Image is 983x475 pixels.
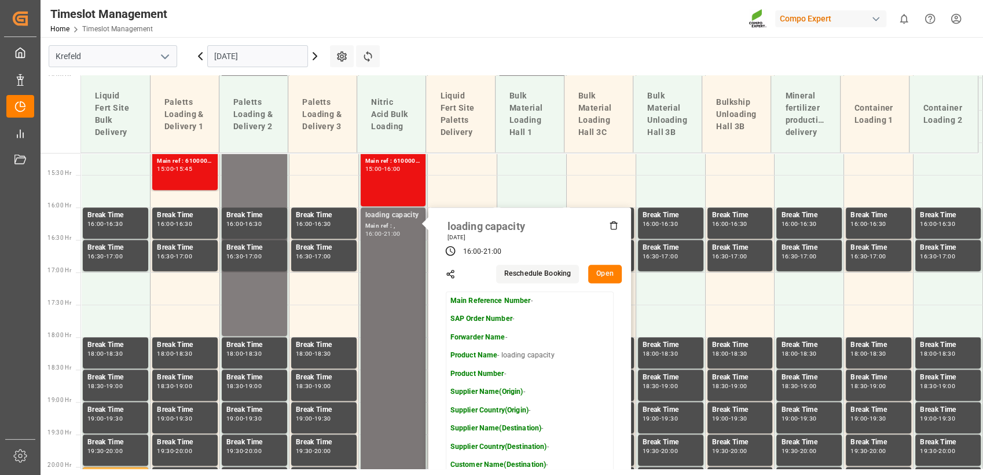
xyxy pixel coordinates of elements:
div: Break Time [850,242,907,254]
div: 16:30 [87,254,104,259]
div: Break Time [226,210,283,221]
div: 19:30 [245,416,262,421]
div: 16:30 [226,254,243,259]
div: 19:00 [661,383,678,389]
div: 16:30 [920,254,937,259]
div: Break Time [226,437,283,448]
div: Break Time [850,437,907,448]
div: Break Time [920,404,976,416]
div: Break Time [87,404,144,416]
div: Liquid Fert Site Bulk Delivery [90,85,141,143]
div: 18:30 [175,351,192,356]
img: Screenshot%202023-09-29%20at%2010.02.21.png_1712312052.png [749,9,767,29]
div: - [798,448,799,454]
div: 18:00 [920,351,937,356]
div: 19:30 [712,448,729,454]
strong: SAP Order Number [450,315,512,323]
div: Main ref : 6100001525, 2000000682 [157,156,213,166]
div: 19:00 [314,383,331,389]
div: Break Time [643,437,699,448]
div: Main ref : , [365,221,421,231]
div: 16:30 [781,254,798,259]
div: Bulk Material Loading Hall 3C [574,85,623,143]
div: Paletts Loading & Delivery 3 [298,92,347,137]
div: 15:45 [175,166,192,171]
p: - [450,387,555,397]
div: Break Time [296,404,352,416]
div: - [313,448,314,454]
div: 19:00 [781,416,798,421]
div: Liquid Fert Site Paletts Delivery [435,85,485,143]
div: 18:30 [157,383,174,389]
div: - [867,448,869,454]
div: 16:00 [157,221,174,226]
div: Break Time [712,372,768,383]
div: - [867,383,869,389]
div: 19:30 [106,416,123,421]
p: - [450,442,555,452]
div: 19:30 [314,416,331,421]
div: Timeslot Management [50,5,167,23]
div: - [728,254,730,259]
div: 18:30 [869,351,886,356]
div: Break Time [850,372,907,383]
div: - [313,416,314,421]
div: - [659,254,661,259]
div: Break Time [643,210,699,221]
div: 17:00 [106,254,123,259]
div: 19:30 [296,448,313,454]
div: Break Time [920,339,976,351]
strong: Supplier Name(Destination) [450,424,541,432]
div: 18:30 [106,351,123,356]
div: 16:30 [643,254,659,259]
div: Break Time [920,437,976,448]
div: 16:00 [87,221,104,226]
div: 16:30 [800,221,817,226]
div: 15:00 [157,166,174,171]
div: 17:00 [245,254,262,259]
div: Break Time [157,437,213,448]
p: - [450,405,555,416]
div: - [798,254,799,259]
div: 18:30 [296,383,313,389]
div: - [243,351,245,356]
div: Break Time [712,437,768,448]
div: 18:00 [712,351,729,356]
div: 19:30 [869,416,886,421]
span: 19:00 Hr [47,397,71,403]
div: 16:30 [661,221,678,226]
div: Break Time [850,404,907,416]
div: 18:00 [157,351,174,356]
div: - [174,254,175,259]
div: Break Time [643,339,699,351]
div: Compo Expert [775,10,886,27]
div: Break Time [87,242,144,254]
div: 16:00 [296,221,313,226]
div: 19:00 [643,416,659,421]
div: 18:00 [226,351,243,356]
div: - [798,416,799,421]
div: 18:30 [661,351,678,356]
div: - [798,383,799,389]
div: 19:00 [245,383,262,389]
div: Break Time [781,404,837,416]
div: Break Time [643,372,699,383]
div: 16:00 [226,221,243,226]
div: - [481,247,483,257]
input: DD-MM-YYYY [207,45,308,67]
div: 19:00 [731,383,747,389]
div: Bulkship Unloading Hall 3B [711,92,761,137]
div: 16:30 [314,221,331,226]
div: Break Time [643,242,699,254]
div: Break Time [712,210,768,221]
div: - [243,221,245,226]
div: Break Time [87,210,144,221]
div: Bulk Material Unloading Hall 3B [643,85,692,143]
div: Paletts Loading & Delivery 2 [229,92,278,137]
div: Paletts Loading & Delivery 1 [160,92,210,137]
input: Type to search/select [49,45,177,67]
div: - [728,351,730,356]
button: Compo Expert [775,8,891,30]
div: - [382,231,383,236]
div: - [659,416,661,421]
